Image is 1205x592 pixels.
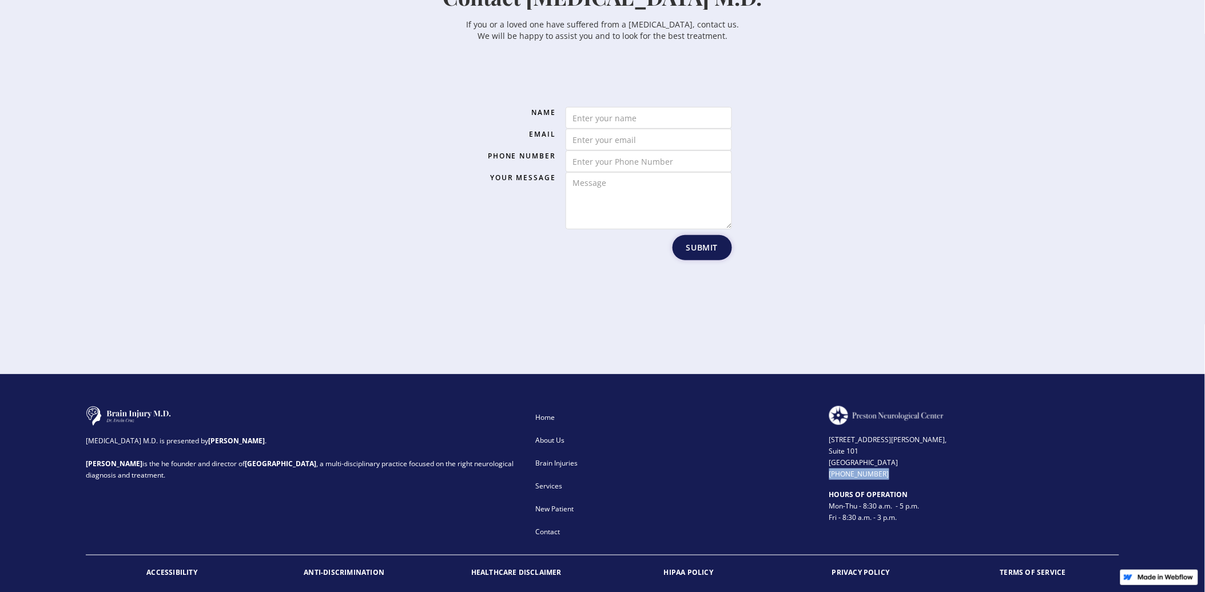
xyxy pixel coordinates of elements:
div: [MEDICAL_DATA] M.D. is presented by . is the he founder and director of , a multi-disciplinary pr... [86,426,521,481]
label: Your Message [474,172,556,184]
div: Mon-Thu - 8:30 a.m. - 5 p.m. Fri - 8:30 a.m. - 3 p.m. [829,489,1119,523]
strong: ANTI-DISCRIMINATION [304,567,384,577]
label: Name [474,107,556,118]
a: Contact [530,521,820,543]
strong: TERMS OF SERVICE [1000,567,1066,577]
a: About Us [530,429,820,452]
div: New Patient [536,503,814,515]
form: Email Form [474,107,732,260]
a: PRIVACY POLICY [775,555,947,590]
div: Services [536,480,814,492]
strong: HEALTHCARE DISCLAIMER [471,567,562,577]
div: About Us [536,435,814,446]
input: Enter your name [566,107,732,129]
strong: [PERSON_NAME] [86,459,142,468]
img: Made in Webflow [1138,574,1194,580]
div: Contact [536,526,814,538]
strong: [GEOGRAPHIC_DATA] [245,459,316,468]
div: Brain Injuries [536,458,814,469]
a: HIPAA POLICY [603,555,775,590]
a: ANTI-DISCRIMINATION [258,555,430,590]
a: New Patient [530,498,820,521]
a: Brain Injuries [530,452,820,475]
input: Enter your email [566,129,732,150]
label: Email [474,129,556,140]
input: Enter your Phone Number [566,150,732,172]
strong: HOURS OF OPERATION ‍ [829,490,908,499]
a: Home [530,406,820,429]
div: [STREET_ADDRESS][PERSON_NAME], Suite 101 [GEOGRAPHIC_DATA] [PHONE_NUMBER] [829,425,1119,480]
strong: ACCESSIBILITY [146,567,197,577]
a: TERMS OF SERVICE [947,555,1119,590]
a: HEALTHCARE DISCLAIMER [430,555,602,590]
strong: PRIVACY POLICY [832,567,890,577]
a: Services [530,475,820,498]
a: ACCESSIBILITY [86,555,258,590]
strong: HIPAA POLICY [664,567,713,577]
div: Home [536,412,814,423]
input: Submit [673,235,732,260]
p: If you or a loved one have suffered from a [MEDICAL_DATA], contact us. We will be happy to assist... [277,19,929,42]
label: Phone Number [474,150,556,162]
strong: [PERSON_NAME] [208,436,265,446]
